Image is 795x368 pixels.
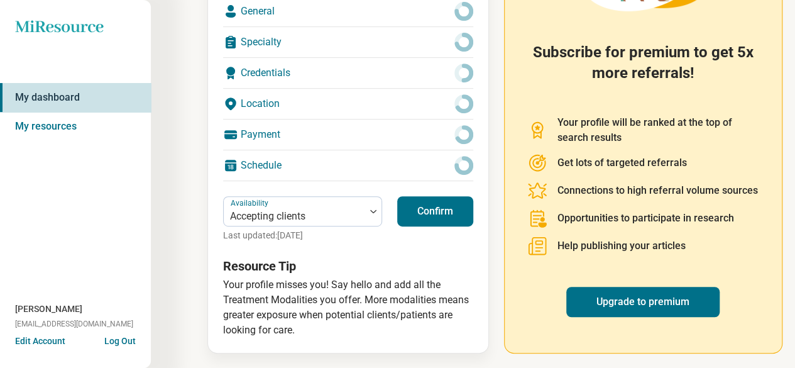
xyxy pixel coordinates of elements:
[557,211,734,226] p: Opportunities to participate in research
[397,196,473,226] button: Confirm
[557,238,686,254] p: Help publishing your articles
[223,89,473,119] div: Location
[223,58,473,88] div: Credentials
[223,27,473,57] div: Specialty
[557,155,687,170] p: Get lots of targeted referrals
[15,335,65,348] button: Edit Account
[15,318,133,330] span: [EMAIL_ADDRESS][DOMAIN_NAME]
[527,42,759,100] h2: Subscribe for premium to get 5x more referrals!
[15,303,82,316] span: [PERSON_NAME]
[566,287,720,317] a: Upgrade to premium
[223,277,473,338] p: Your profile misses you! Say hello and add all the Treatment Modalities you offer. More modalitie...
[223,229,382,242] p: Last updated: [DATE]
[223,120,473,150] div: Payment
[557,115,759,145] p: Your profile will be ranked at the top of search results
[223,150,473,181] div: Schedule
[557,183,758,198] p: Connections to high referral volume sources
[223,257,473,275] h3: Resource Tip
[231,198,271,207] label: Availability
[104,335,136,345] button: Log Out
